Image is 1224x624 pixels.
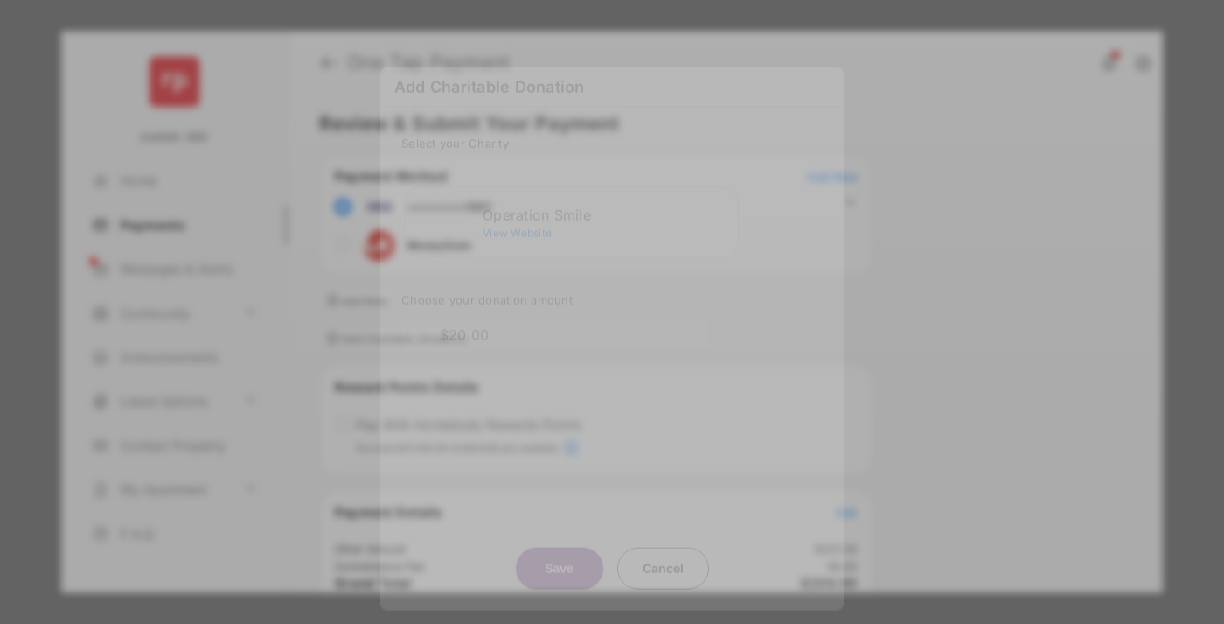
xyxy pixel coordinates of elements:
[617,547,709,589] button: Cancel
[401,136,509,150] span: Select your Charity
[380,67,844,107] h6: Add Charitable Donation
[516,548,603,590] button: Save
[483,207,731,222] div: Operation Smile
[401,292,573,306] span: Choose your donation amount
[483,226,552,239] span: View Website
[440,326,490,343] label: $20.00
